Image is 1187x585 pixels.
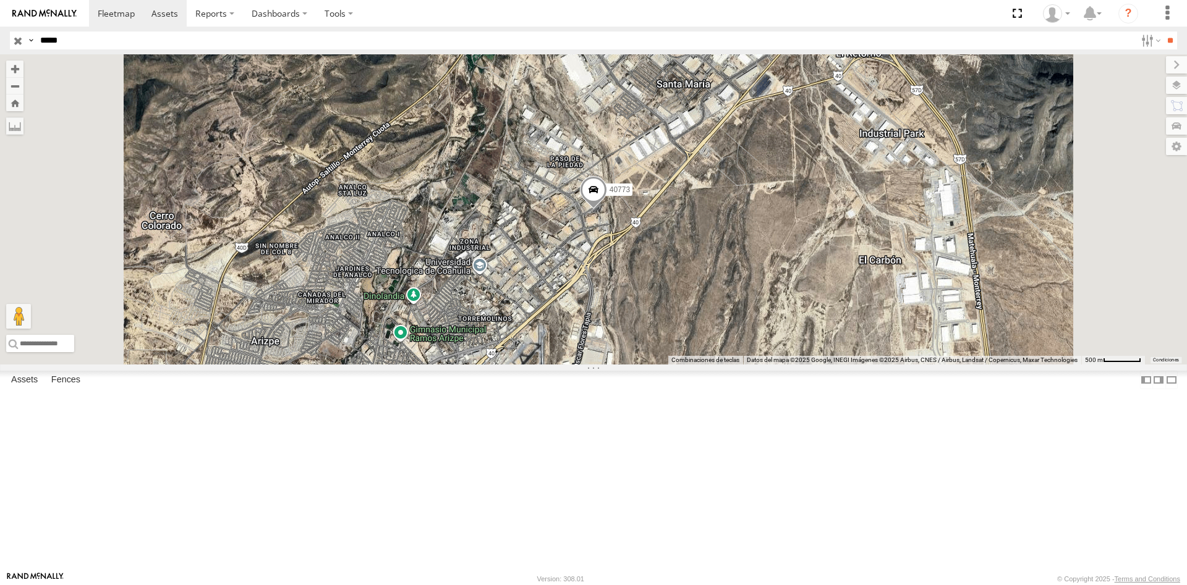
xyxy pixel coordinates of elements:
button: Escala del mapa: 500 m por 58 píxeles [1081,356,1145,364]
label: Measure [6,117,23,135]
div: Juan Lopez [1039,4,1074,23]
img: rand-logo.svg [12,9,77,18]
div: © Copyright 2025 - [1057,575,1180,583]
label: Search Query [26,32,36,49]
button: Combinaciones de teclas [671,356,739,364]
a: Visit our Website [7,573,64,585]
label: Hide Summary Table [1165,371,1178,389]
i: ? [1118,4,1138,23]
a: Condiciones (se abre en una nueva pestaña) [1153,358,1179,363]
button: Zoom in [6,61,23,77]
a: Terms and Conditions [1115,575,1180,583]
label: Dock Summary Table to the Right [1152,371,1165,389]
label: Assets [5,371,44,389]
span: 500 m [1085,356,1103,363]
span: Datos del mapa ©2025 Google, INEGI Imágenes ©2025 Airbus, CNES / Airbus, Landsat / Copernicus, Ma... [747,356,1078,363]
button: Arrastra el hombrecito naranja al mapa para abrir Street View [6,304,31,329]
label: Map Settings [1166,138,1187,155]
button: Zoom Home [6,95,23,111]
label: Fences [45,371,87,389]
span: 40773 [610,185,630,194]
label: Dock Summary Table to the Left [1140,371,1152,389]
div: Version: 308.01 [537,575,584,583]
button: Zoom out [6,77,23,95]
label: Search Filter Options [1136,32,1163,49]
